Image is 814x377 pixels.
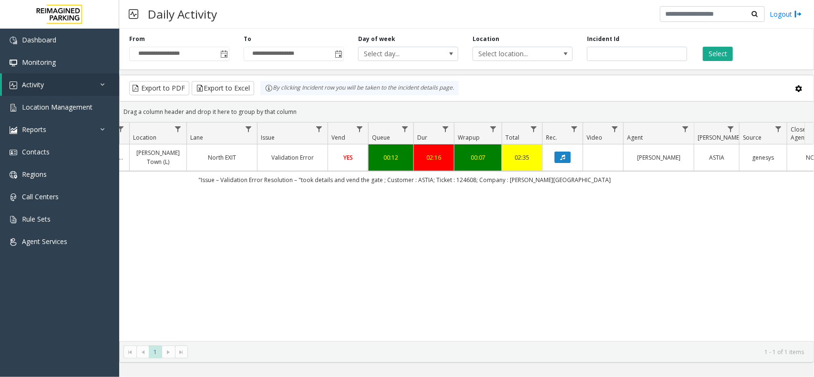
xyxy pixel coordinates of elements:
span: Monitoring [22,58,56,67]
div: Data table [120,122,814,341]
label: Day of week [358,35,395,43]
kendo-pager-info: 1 - 1 of 1 items [194,348,804,356]
a: Queue Filter Menu [399,122,412,135]
img: logout [794,9,802,19]
a: Activity [2,73,119,96]
a: [PERSON_NAME] Town (L) [135,148,181,166]
span: Agent Services [22,237,67,246]
span: Reports [22,125,46,134]
span: YES [343,153,353,162]
button: Select [703,47,733,61]
img: 'icon' [10,82,17,89]
a: Parker Filter Menu [724,122,737,135]
span: Vend [331,133,345,142]
span: Lane [190,133,203,142]
a: ASTIA [700,153,733,162]
button: Export to Excel [192,81,254,95]
a: Agent Filter Menu [679,122,692,135]
a: Dur Filter Menu [439,122,452,135]
span: Source [743,133,762,142]
a: 02:35 [508,153,536,162]
a: 00:12 [374,153,408,162]
a: Vend Filter Menu [353,122,366,135]
span: Toggle popup [333,47,343,61]
a: [PERSON_NAME] [629,153,688,162]
img: 'icon' [10,126,17,134]
span: Issue [261,133,275,142]
a: Source Filter Menu [772,122,785,135]
a: YES [334,153,362,162]
span: Select location... [473,47,552,61]
a: Validation Error [263,153,322,162]
span: Wrapup [458,133,480,142]
div: Drag a column header and drop it here to group by that column [120,103,814,120]
a: Lane Filter Menu [242,122,255,135]
label: Incident Id [587,35,619,43]
img: 'icon' [10,194,17,201]
span: Location [133,133,156,142]
span: Dashboard [22,35,56,44]
span: Activity [22,80,44,89]
span: Regions [22,170,47,179]
img: 'icon' [10,149,17,156]
label: To [244,35,251,43]
h3: Daily Activity [143,2,222,26]
span: Total [505,133,519,142]
a: genesys [745,153,781,162]
img: 'icon' [10,171,17,179]
span: Select day... [359,47,438,61]
a: Rec. Filter Menu [568,122,581,135]
a: 00:07 [460,153,496,162]
a: Lot Filter Menu [114,122,127,135]
span: Agent [627,133,643,142]
label: From [129,35,145,43]
button: Export to PDF [129,81,189,95]
span: Rule Sets [22,214,51,224]
div: By clicking Incident row you will be taken to the incident details page. [260,81,459,95]
img: 'icon' [10,104,17,112]
img: 'icon' [10,238,17,246]
a: North EXIT [193,153,251,162]
img: pageIcon [129,2,138,26]
span: Location Management [22,102,93,112]
img: infoIcon.svg [265,84,273,92]
a: Logout [770,9,802,19]
a: Location Filter Menu [172,122,185,135]
a: Issue Filter Menu [313,122,326,135]
a: Video Filter Menu [608,122,621,135]
img: 'icon' [10,59,17,67]
span: Page 1 [149,346,162,358]
span: Contacts [22,147,50,156]
img: 'icon' [10,216,17,224]
a: Wrapup Filter Menu [487,122,500,135]
span: Video [587,133,602,142]
a: Total Filter Menu [527,122,540,135]
span: [PERSON_NAME] [698,133,741,142]
span: Rec. [546,133,557,142]
span: Call Centers [22,192,59,201]
img: 'icon' [10,37,17,44]
label: Location [473,35,499,43]
span: Queue [372,133,390,142]
span: Dur [417,133,427,142]
span: Toggle popup [218,47,229,61]
a: 02:16 [420,153,448,162]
